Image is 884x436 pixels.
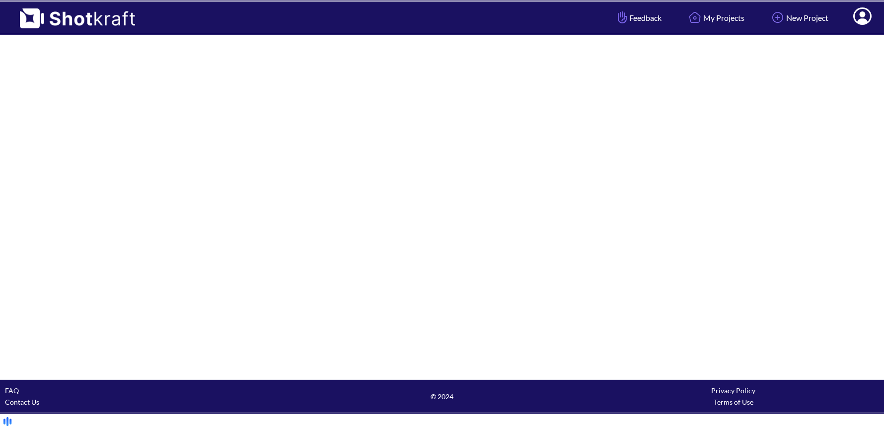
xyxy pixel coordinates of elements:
a: FAQ [5,386,19,395]
span: Feedback [615,12,662,23]
img: Hand Icon [615,9,629,26]
a: Contact Us [5,398,39,406]
img: Home Icon [686,9,703,26]
div: Privacy Policy [588,385,879,396]
img: Add Icon [769,9,786,26]
a: My Projects [679,4,752,31]
div: Terms of Use [588,396,879,408]
iframe: chat widget [778,414,879,436]
a: New Project [762,4,836,31]
span: © 2024 [296,391,588,402]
